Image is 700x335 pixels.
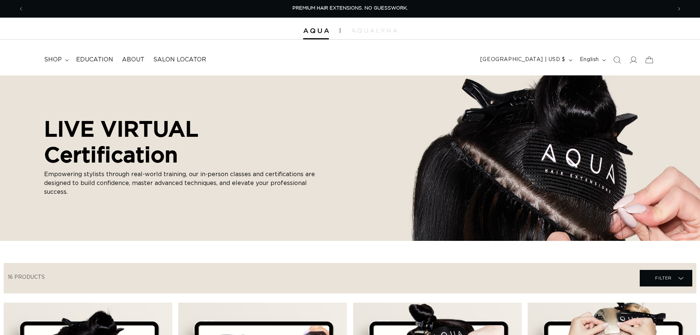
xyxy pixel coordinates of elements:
[351,28,397,33] img: aqualyna.com
[44,116,323,167] h2: LIVE VIRTUAL Certification
[40,51,72,68] summary: shop
[72,51,118,68] a: Education
[76,56,113,64] span: Education
[44,56,62,64] span: shop
[655,271,672,285] span: Filter
[292,6,408,11] span: PREMIUM HAIR EXTENSIONS. NO GUESSWORK.
[476,53,575,67] button: [GEOGRAPHIC_DATA] | USD $
[580,56,599,64] span: English
[149,51,211,68] a: Salon Locator
[13,2,29,16] button: Previous announcement
[640,270,692,286] summary: Filter
[575,53,609,67] button: English
[44,170,323,197] p: Empowering stylists through real-world training, our in-person classes and certifications are des...
[303,28,329,33] img: Aqua Hair Extensions
[153,56,206,64] span: Salon Locator
[118,51,149,68] a: About
[122,56,144,64] span: About
[480,56,566,64] span: [GEOGRAPHIC_DATA] | USD $
[8,275,45,280] span: 16 products
[609,52,625,68] summary: Search
[671,2,687,16] button: Next announcement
